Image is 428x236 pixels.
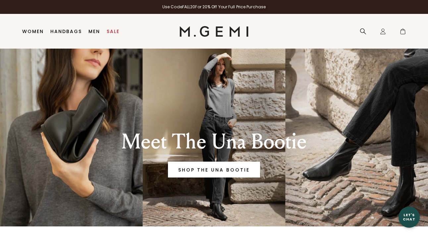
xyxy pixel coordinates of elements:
[88,29,100,34] a: Men
[399,213,420,221] div: Let's Chat
[180,26,249,37] img: M.Gemi
[107,29,120,34] a: Sale
[50,29,82,34] a: Handbags
[22,29,44,34] a: Women
[91,130,337,154] div: Meet The Una Bootie
[182,4,195,10] strong: FALL20
[168,162,260,177] a: Banner primary button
